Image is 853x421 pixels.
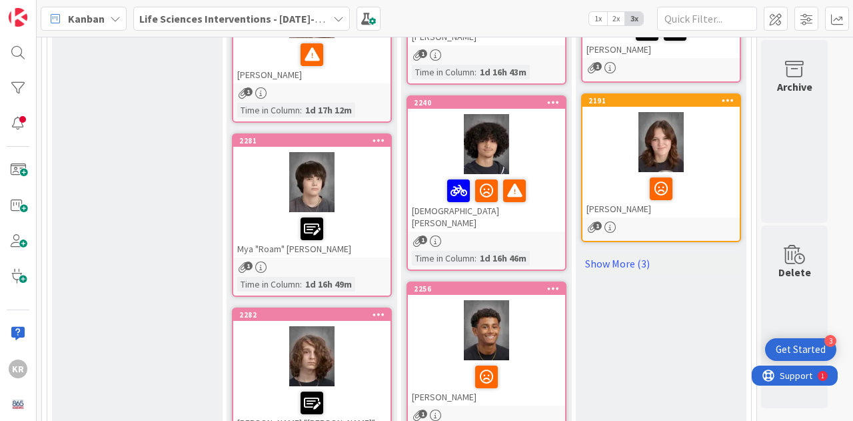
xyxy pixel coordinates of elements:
a: Show More (3) [581,253,741,274]
span: 1 [244,262,253,270]
span: Kanban [68,11,105,27]
div: 2191 [582,95,740,107]
div: [PERSON_NAME] [408,360,565,406]
div: Get Started [776,343,826,356]
div: 1d 17h 12m [302,103,355,117]
div: 2191 [588,96,740,105]
div: 3 [824,335,836,347]
div: 2240 [408,97,565,109]
span: : [474,251,476,266]
span: : [300,103,302,117]
div: 2281 [233,135,391,147]
div: 1d 16h 43m [476,65,530,79]
div: Time in Column [237,103,300,117]
div: 1d 16h 49m [302,277,355,292]
span: 1 [419,410,427,418]
div: 2256[PERSON_NAME] [408,283,565,406]
div: Time in Column [412,251,474,266]
span: 1x [589,12,607,25]
div: Mya "Roam" [PERSON_NAME] [233,212,391,258]
span: Support [28,2,61,18]
div: Open Get Started checklist, remaining modules: 3 [765,338,836,361]
div: 2281Mya "Roam" [PERSON_NAME] [233,135,391,258]
span: 1 [244,87,253,96]
div: 2256 [408,283,565,295]
img: avatar [9,395,27,414]
div: [DEMOGRAPHIC_DATA][PERSON_NAME] [408,174,565,232]
div: KR [9,360,27,378]
span: : [474,65,476,79]
div: [PERSON_NAME] [233,38,391,83]
span: 1 [419,49,427,58]
div: 1d 16h 46m [476,251,530,266]
span: 1 [593,62,602,71]
div: 1 [69,5,73,16]
span: 3x [625,12,643,25]
div: Time in Column [237,277,300,292]
div: Archive [777,79,812,95]
span: 2x [607,12,625,25]
div: 2282 [239,310,391,320]
div: 2282 [233,309,391,321]
span: 1 [419,236,427,244]
b: Life Sciences Interventions - [DATE]-[DATE] [139,12,346,25]
div: Time in Column [412,65,474,79]
div: 2240 [414,98,565,107]
div: Delete [778,264,811,280]
img: Visit kanbanzone.com [9,8,27,27]
div: [PERSON_NAME] [582,172,740,218]
div: 2256 [414,284,565,294]
span: 1 [593,222,602,230]
div: 2281 [239,136,391,145]
span: : [300,277,302,292]
div: 2240[DEMOGRAPHIC_DATA][PERSON_NAME] [408,97,565,232]
div: 2191[PERSON_NAME] [582,95,740,218]
input: Quick Filter... [657,7,757,31]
